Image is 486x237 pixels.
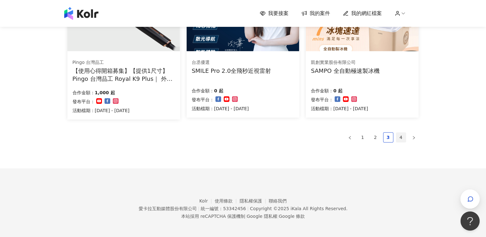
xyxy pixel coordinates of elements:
p: 發布平台： [73,98,95,105]
button: left [345,132,355,142]
p: 合作金額： [73,89,95,96]
div: 愛卡拉互動媒體股份有限公司 [138,206,197,211]
li: 1 [358,132,368,142]
a: Google 隱私權 [247,214,277,219]
p: 活動檔期：[DATE] - [DATE] [311,105,368,112]
span: 我的網紅檔案 [351,10,382,17]
span: | [247,206,249,211]
div: 【使用心得開箱募集】【提供1尺寸】 Pingo 台灣品工 Royal K9 Plus｜ 外噴式負離子加長電棒-革命進化款 [73,67,175,83]
a: 隱私權保護 [240,198,269,203]
li: 3 [383,132,393,142]
div: Copyright © 2025 All Rights Reserved. [250,206,347,211]
p: 1,000 起 [95,89,115,96]
div: 台丞優選 [192,59,271,66]
span: 我要接案 [268,10,289,17]
img: logo [64,7,98,20]
a: 4 [396,133,406,142]
p: 發布平台： [192,96,214,103]
a: iKala [290,206,301,211]
div: 統一編號：53342456 [201,206,246,211]
a: Google 條款 [279,214,305,219]
a: 我的網紅檔案 [343,10,382,17]
a: 聯絡我們 [269,198,287,203]
div: SAMPO 全自動極速製冰機 [311,67,379,75]
span: | [198,206,199,211]
span: right [412,136,416,140]
p: 合作金額： [192,87,214,95]
p: 0 起 [214,87,223,95]
a: 3 [383,133,393,142]
li: Next Page [409,132,419,142]
li: Previous Page [345,132,355,142]
li: 2 [370,132,381,142]
p: 合作金額： [311,87,333,95]
a: Kolr [199,198,215,203]
div: 凱創實業股份有限公司 [311,59,379,66]
iframe: Help Scout Beacon - Open [460,211,480,231]
a: 使用條款 [215,198,240,203]
div: SMILE Pro 2.0全飛秒近視雷射 [192,67,271,75]
div: Pingo 台灣品工 [73,59,175,66]
li: 4 [396,132,406,142]
span: | [277,214,279,219]
p: 發布平台： [311,96,333,103]
a: 我要接案 [260,10,289,17]
span: left [348,136,352,140]
p: 活動檔期：[DATE] - [DATE] [73,107,130,114]
span: | [245,214,247,219]
p: 活動檔期：[DATE] - [DATE] [192,105,249,112]
span: 我的案件 [310,10,330,17]
span: 本站採用 reCAPTCHA 保護機制 [181,212,305,220]
a: 我的案件 [301,10,330,17]
p: 0 起 [333,87,343,95]
a: 1 [358,133,367,142]
a: 2 [371,133,380,142]
button: right [409,132,419,142]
